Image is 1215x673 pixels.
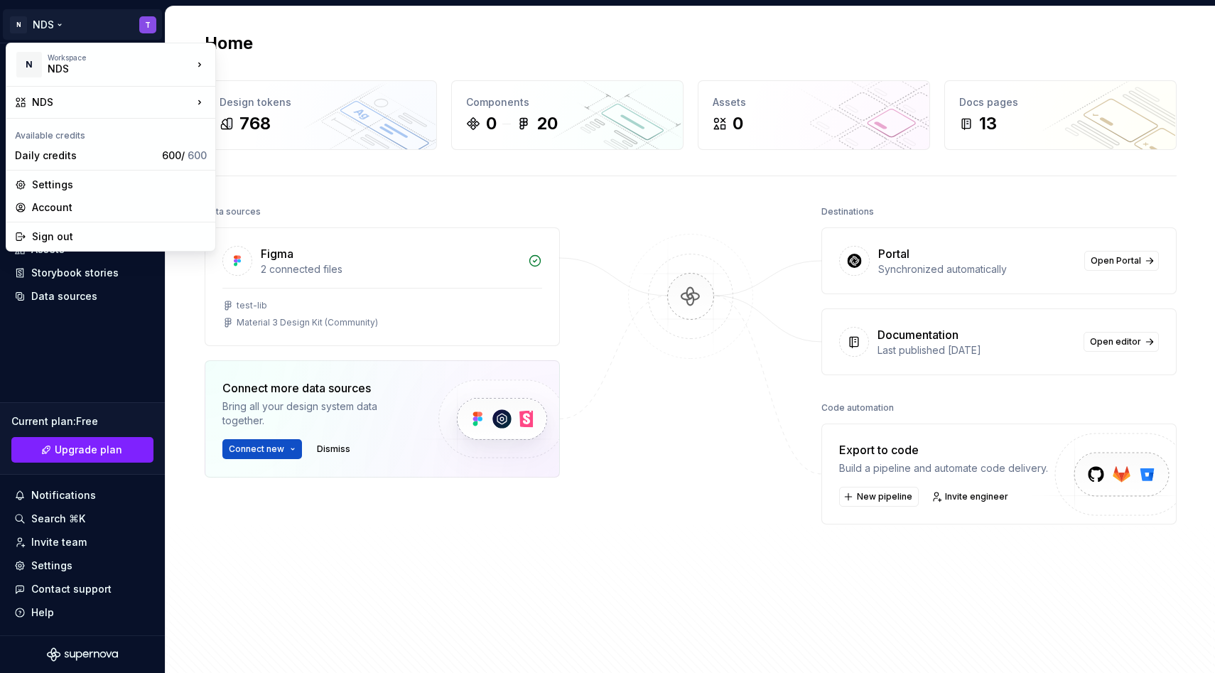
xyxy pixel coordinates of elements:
[32,200,207,215] div: Account
[32,95,193,109] div: NDS
[32,230,207,244] div: Sign out
[9,122,212,144] div: Available credits
[48,62,168,76] div: NDS
[32,178,207,192] div: Settings
[16,52,42,77] div: N
[162,149,207,161] span: 600 /
[48,53,193,62] div: Workspace
[188,149,207,161] span: 600
[15,149,156,163] div: Daily credits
